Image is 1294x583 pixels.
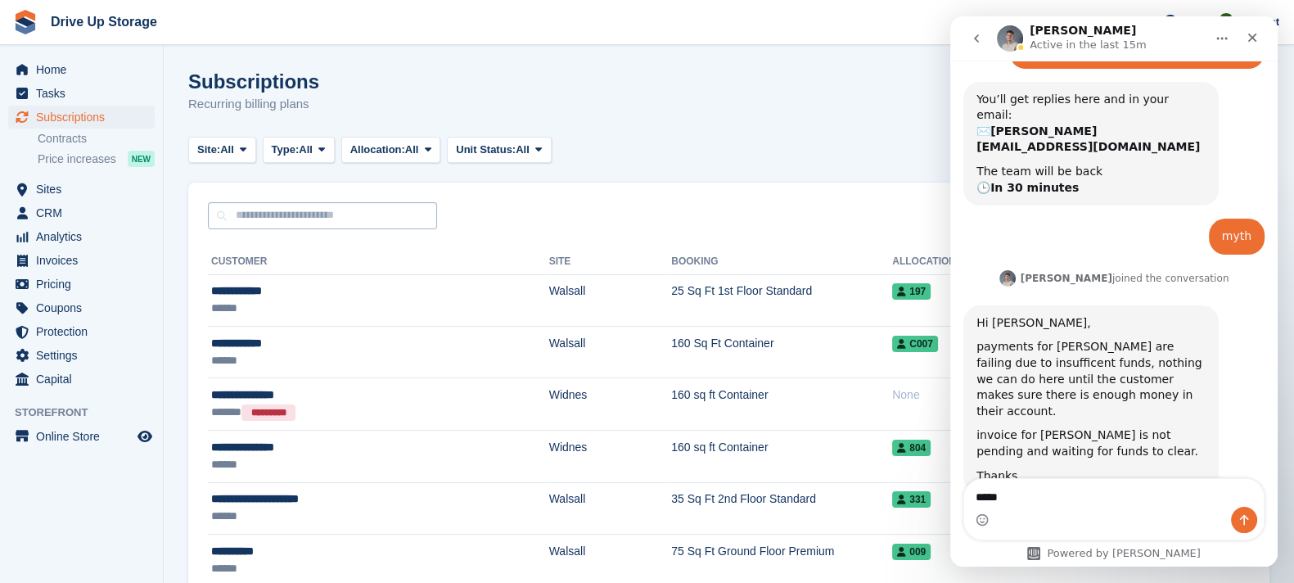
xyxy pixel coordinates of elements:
a: menu [8,225,155,248]
td: 35 Sq Ft 2nd Floor Standard [671,482,892,534]
span: Unit Status: [456,142,516,158]
button: Site: All [188,137,256,164]
th: Allocation [892,249,989,275]
span: Storefront [15,404,163,421]
span: Settings [36,344,134,367]
td: 160 sq ft Container [671,378,892,431]
td: Widnes [549,431,672,482]
td: 160 Sq Ft Container [671,327,892,378]
span: Invoices [36,249,134,272]
a: menu [8,106,155,129]
a: menu [8,178,155,201]
img: Camille [1218,13,1234,29]
img: stora-icon-8386f47178a22dfd0bd8f6a31ec36ba5ce8667c1dd55bd0f319d3a0aa187defe.svg [13,10,38,34]
a: menu [8,296,155,319]
a: menu [8,273,155,296]
span: Sites [36,178,134,201]
span: Protection [36,320,134,343]
td: 160 sq ft Container [671,431,892,482]
td: Walsall [549,274,672,326]
span: Create [1099,13,1132,29]
span: All [405,142,419,158]
button: Allocation: All [341,137,441,164]
a: menu [8,201,155,224]
a: menu [8,249,155,272]
a: Price increases NEW [38,150,155,168]
a: Drive Up Storage [44,8,164,35]
td: 25 Sq Ft 1st Floor Standard [671,274,892,326]
td: Widnes [549,378,672,431]
div: NEW [128,151,155,167]
td: Walsall [549,327,672,378]
a: menu [8,425,155,448]
span: 804 [892,440,931,456]
span: Help [1180,13,1203,29]
span: All [516,142,530,158]
p: Recurring billing plans [188,95,319,114]
span: Online Store [36,425,134,448]
a: menu [8,320,155,343]
iframe: Intercom live chat [950,16,1278,567]
th: Site [549,249,672,275]
a: Contracts [38,131,155,147]
span: CRM [36,201,134,224]
span: Analytics [36,225,134,248]
span: Subscriptions [36,106,134,129]
span: 197 [892,283,931,300]
button: Unit Status: All [447,137,551,164]
th: Booking [671,249,892,275]
span: Allocation: [350,142,405,158]
span: 009 [892,544,931,560]
span: All [220,142,234,158]
div: None [892,386,989,404]
a: Preview store [135,427,155,446]
a: menu [8,368,155,391]
a: menu [8,82,155,105]
span: All [299,142,313,158]
a: menu [8,344,155,367]
button: Type: All [263,137,335,164]
span: Account [1237,14,1279,30]
a: menu [8,58,155,81]
span: 331 [892,491,931,508]
h1: Subscriptions [188,70,319,93]
span: Type: [272,142,300,158]
td: Walsall [549,482,672,534]
span: Pricing [36,273,134,296]
span: Home [36,58,134,81]
span: Tasks [36,82,134,105]
span: C007 [892,336,938,352]
span: Coupons [36,296,134,319]
th: Customer [208,249,549,275]
span: Capital [36,368,134,391]
span: Site: [197,142,220,158]
span: Price increases [38,151,116,167]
